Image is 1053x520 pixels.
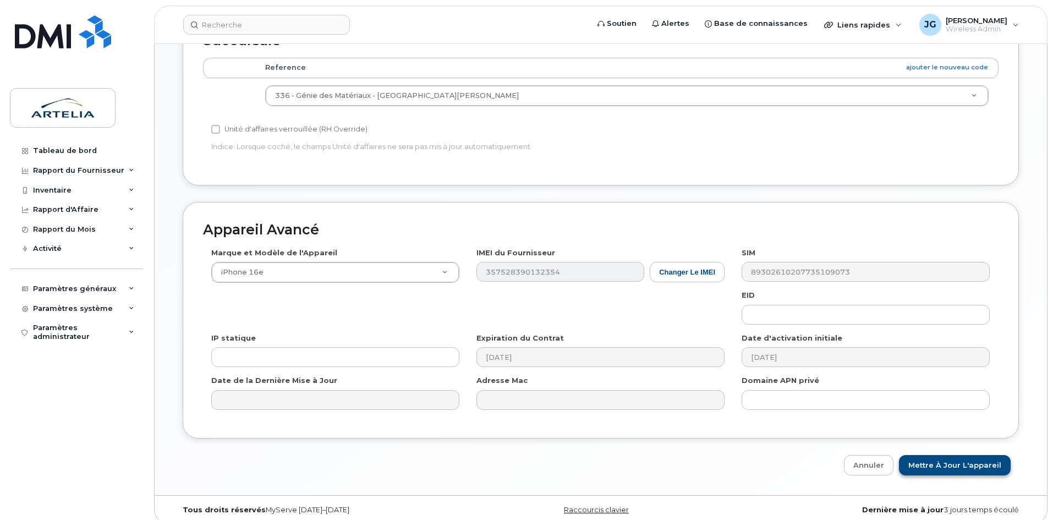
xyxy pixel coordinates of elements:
[742,333,842,343] label: Date d'activation initiale
[203,33,999,48] h2: Succursale
[906,63,988,72] a: ajouter le nouveau code
[837,20,890,29] span: Liens rapides
[899,455,1011,475] input: Mettre à jour l'appareil
[212,262,459,282] a: iPhone 16e
[211,123,368,136] label: Unité d'affaires verrouillée (RH Override)
[275,91,519,100] span: 336 - Génie des Matériaux - Baie-Comeau
[946,25,1007,34] span: Wireless Admin
[215,267,264,277] span: iPhone 16e
[564,506,629,514] a: Raccourcis clavier
[255,58,999,78] th: Reference
[183,506,266,514] strong: Tous droits réservés
[607,18,637,29] span: Soutien
[697,13,815,35] a: Base de connaissances
[743,506,1027,514] div: 3 jours temps écoulé
[650,262,725,282] button: Changer le IMEI
[476,333,564,343] label: Expiration du Contrat
[862,506,944,514] strong: Dernière mise à jour
[912,14,1027,36] div: Justin Gauthier
[183,15,350,35] input: Recherche
[644,13,697,35] a: Alertes
[211,375,337,386] label: Date de la Dernière Mise à Jour
[742,375,819,386] label: Domaine APN privé
[211,125,220,134] input: Unité d'affaires verrouillée (RH Override)
[266,86,988,106] a: 336 - Génie des Matériaux - [GEOGRAPHIC_DATA][PERSON_NAME]
[714,18,808,29] span: Base de connaissances
[844,455,893,475] a: Annuler
[924,18,936,31] span: JG
[816,14,909,36] div: Liens rapides
[211,333,256,343] label: IP statique
[476,248,555,258] label: IMEI du Fournisseur
[661,18,689,29] span: Alertes
[742,290,755,300] label: EID
[590,13,644,35] a: Soutien
[203,222,999,238] h2: Appareil Avancé
[174,506,459,514] div: MyServe [DATE]–[DATE]
[476,375,528,386] label: Adresse Mac
[211,141,725,152] p: Indice: Lorsque coché, le champs Unité d'affaires ne sera pas mis à jour automatiquement
[211,248,337,258] label: Marque et Modèle de l'Appareil
[742,248,755,258] label: SIM
[946,16,1007,25] span: [PERSON_NAME]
